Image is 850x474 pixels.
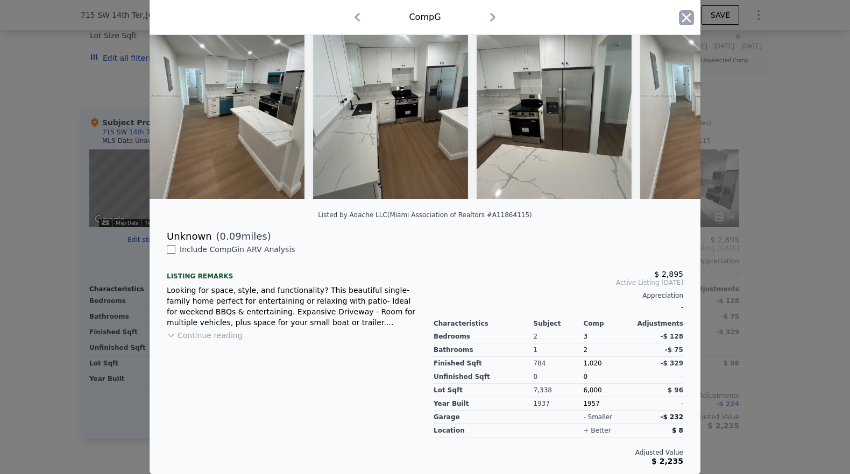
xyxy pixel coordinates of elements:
[434,424,534,437] div: location
[212,229,271,244] span: ( miles)
[434,411,534,424] div: garage
[583,343,633,357] div: 2
[434,278,683,287] span: Active Listing [DATE]
[434,300,683,315] div: -
[534,330,584,343] div: 2
[660,333,683,340] span: -$ 128
[633,319,683,328] div: Adjustments
[534,343,584,357] div: 1
[633,397,683,411] div: -
[583,397,633,411] div: 1957
[668,386,683,394] span: $ 96
[534,370,584,384] div: 0
[434,357,534,370] div: Finished Sqft
[583,373,587,380] span: 0
[434,397,534,411] div: Year Built
[167,229,212,244] div: Unknown
[651,457,683,465] span: $ 2,235
[434,384,534,397] div: Lot Sqft
[534,384,584,397] div: 7,338
[434,343,534,357] div: Bathrooms
[660,413,683,421] span: -$ 232
[434,330,534,343] div: Bedrooms
[434,370,534,384] div: Unfinished Sqft
[318,211,532,219] div: Listed by Adache LLC (Miami Association of Realtors #A11864115)
[409,11,441,24] div: Comp G
[583,333,587,340] span: 3
[583,319,633,328] div: Comp
[167,330,243,341] button: Continue reading
[220,231,242,242] span: 0.09
[434,319,534,328] div: Characteristics
[672,427,683,434] span: $ 8
[175,245,300,254] span: Include Comp G in ARV Analysis
[583,426,611,435] div: + better
[655,270,683,278] span: $ 2,895
[167,263,416,281] div: Listing remarks
[167,285,416,328] div: Looking for space, style, and functionality? This beautiful single-family home perfect for entert...
[434,291,683,300] div: Appreciation
[583,413,612,421] div: - smaller
[583,360,601,367] span: 1,020
[534,397,584,411] div: 1937
[583,386,601,394] span: 6,000
[534,357,584,370] div: 784
[534,319,584,328] div: Subject
[660,360,683,367] span: -$ 329
[665,346,683,354] span: -$ 75
[434,448,683,457] div: Adjusted Value
[633,370,683,384] div: -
